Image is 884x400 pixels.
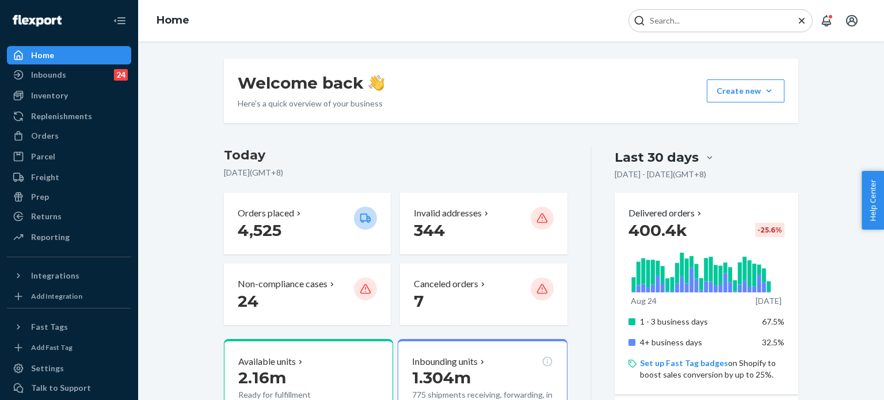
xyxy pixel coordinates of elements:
[31,130,59,142] div: Orders
[31,363,64,374] div: Settings
[31,231,70,243] div: Reporting
[7,359,131,378] a: Settings
[238,368,286,387] span: 2.16m
[7,207,131,226] a: Returns
[368,75,384,91] img: hand-wave emoji
[31,111,92,122] div: Replenishments
[31,321,68,333] div: Fast Tags
[108,9,131,32] button: Close Navigation
[796,15,807,27] button: Close Search
[615,169,706,180] p: [DATE] - [DATE] ( GMT+8 )
[615,148,699,166] div: Last 30 days
[224,146,567,165] h3: Today
[31,151,55,162] div: Parcel
[238,355,296,368] p: Available units
[31,49,54,61] div: Home
[634,15,645,26] svg: Search Icon
[224,167,567,178] p: [DATE] ( GMT+8 )
[31,191,49,203] div: Prep
[147,4,199,37] ol: breadcrumbs
[238,277,327,291] p: Non-compliance cases
[7,107,131,125] a: Replenishments
[412,355,478,368] p: Inbounding units
[31,172,59,183] div: Freight
[31,382,91,394] div: Talk to Support
[224,193,391,254] button: Orders placed 4,525
[414,277,478,291] p: Canceled orders
[238,220,281,240] span: 4,525
[840,9,863,32] button: Open account menu
[7,341,131,355] a: Add Fast Tag
[7,228,131,246] a: Reporting
[7,86,131,105] a: Inventory
[414,207,482,220] p: Invalid addresses
[762,317,784,326] span: 67.5%
[7,66,131,84] a: Inbounds24
[862,171,884,230] button: Help Center
[31,69,66,81] div: Inbounds
[628,207,704,220] button: Delivered orders
[640,357,784,380] p: on Shopify to boost sales conversion by up to 25%.
[755,223,784,237] div: -25.6 %
[7,266,131,285] button: Integrations
[238,207,294,220] p: Orders placed
[640,337,753,348] p: 4+ business days
[640,316,753,327] p: 1 - 3 business days
[7,318,131,336] button: Fast Tags
[400,193,567,254] button: Invalid addresses 344
[756,295,782,307] p: [DATE]
[762,337,784,347] span: 32.5%
[238,98,384,109] p: Here’s a quick overview of your business
[414,220,445,240] span: 344
[238,73,384,93] h1: Welcome back
[31,90,68,101] div: Inventory
[7,289,131,303] a: Add Integration
[7,147,131,166] a: Parcel
[31,291,82,301] div: Add Integration
[631,295,657,307] p: Aug 24
[7,127,131,145] a: Orders
[414,291,424,311] span: 7
[640,358,728,368] a: Set up Fast Tag badges
[707,79,784,102] button: Create new
[157,14,189,26] a: Home
[31,211,62,222] div: Returns
[13,15,62,26] img: Flexport logo
[815,9,838,32] button: Open notifications
[628,220,687,240] span: 400.4k
[7,379,131,397] a: Talk to Support
[114,69,128,81] div: 24
[224,264,391,325] button: Non-compliance cases 24
[400,264,567,325] button: Canceled orders 7
[31,270,79,281] div: Integrations
[7,188,131,206] a: Prep
[645,15,787,26] input: Search Input
[7,46,131,64] a: Home
[412,368,471,387] span: 1.304m
[7,168,131,186] a: Freight
[238,291,258,311] span: 24
[31,342,73,352] div: Add Fast Tag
